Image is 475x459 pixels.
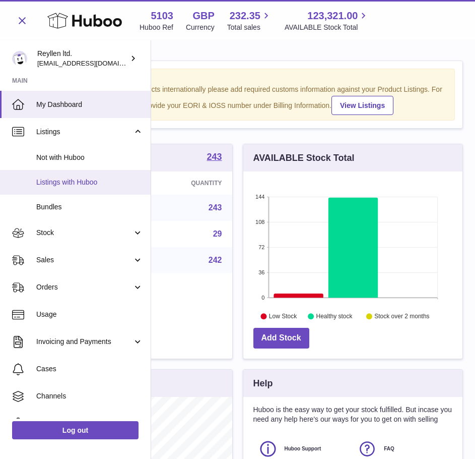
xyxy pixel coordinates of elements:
[36,178,143,187] span: Listings with Huboo
[186,23,215,32] div: Currency
[26,85,449,115] div: If you're planning on sending your products internationally please add required customs informati...
[36,228,132,238] span: Stock
[261,295,264,301] text: 0
[36,337,132,347] span: Invoicing and Payments
[207,152,222,163] a: 243
[151,9,173,23] strong: 5103
[37,49,128,68] div: Reyllen ltd.
[258,439,348,458] a: Huboo Support
[36,127,132,137] span: Listings
[258,269,264,275] text: 36
[140,23,173,32] div: Huboo Ref
[36,391,143,401] span: Channels
[36,364,143,374] span: Cases
[36,282,132,292] span: Orders
[316,313,353,320] text: Healthy stock
[36,255,132,265] span: Sales
[268,313,297,320] text: Low Stock
[37,59,148,67] span: [EMAIL_ADDRESS][DOMAIN_NAME]
[285,445,321,452] span: Huboo Support
[12,421,139,439] a: Log out
[36,310,143,319] span: Usage
[258,244,264,250] text: 72
[12,51,27,66] img: internalAdmin-5103@internal.huboo.com
[255,194,264,200] text: 144
[374,313,429,320] text: Stock over 2 months
[285,9,370,32] a: 123,321.00 AVAILABLE Stock Total
[36,202,143,212] span: Bundles
[209,203,222,212] a: 243
[213,229,222,238] a: 29
[26,74,449,84] strong: Notice
[36,153,143,162] span: Not with Huboo
[209,256,222,264] a: 242
[36,100,143,109] span: My Dashboard
[384,445,394,452] span: FAQ
[227,9,272,32] a: 232.35 Total sales
[192,9,214,23] strong: GBP
[230,9,260,23] span: 232.35
[307,9,358,23] span: 123,321.00
[358,439,447,458] a: FAQ
[285,23,370,32] span: AVAILABLE Stock Total
[253,377,273,389] h3: Help
[207,152,222,161] strong: 243
[253,405,453,424] p: Huboo is the easy way to get your stock fulfilled. But incase you need any help here's our ways f...
[255,219,264,225] text: 108
[132,171,232,195] th: Quantity
[253,328,309,349] a: Add Stock
[331,96,393,115] a: View Listings
[253,152,355,164] h3: AVAILABLE Stock Total
[227,23,272,32] span: Total sales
